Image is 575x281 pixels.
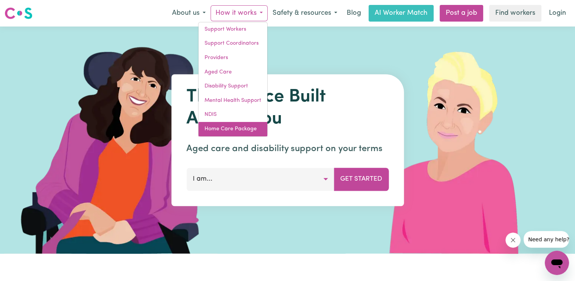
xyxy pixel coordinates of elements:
[342,5,366,22] a: Blog
[211,5,268,21] button: How it works
[198,122,267,136] a: Home Care Package
[198,65,267,80] a: Aged Care
[505,233,521,248] iframe: Close message
[198,22,268,137] div: How it works
[5,5,46,11] span: Need any help?
[489,5,541,22] a: Find workers
[198,22,267,37] a: Support Workers
[186,86,389,130] h1: The Service Built Around You
[5,5,33,22] a: Careseekers logo
[545,251,569,275] iframe: Button to launch messaging window
[5,6,33,20] img: Careseekers logo
[524,231,569,248] iframe: Message from company
[198,79,267,94] a: Disability Support
[268,5,342,21] button: Safety & resources
[440,5,483,22] a: Post a job
[198,36,267,51] a: Support Coordinators
[167,5,211,21] button: About us
[198,51,267,65] a: Providers
[198,94,267,108] a: Mental Health Support
[544,5,570,22] a: Login
[369,5,434,22] a: AI Worker Match
[198,108,267,122] a: NDIS
[186,168,334,190] button: I am...
[186,142,389,156] p: Aged care and disability support on your terms
[334,168,389,190] button: Get Started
